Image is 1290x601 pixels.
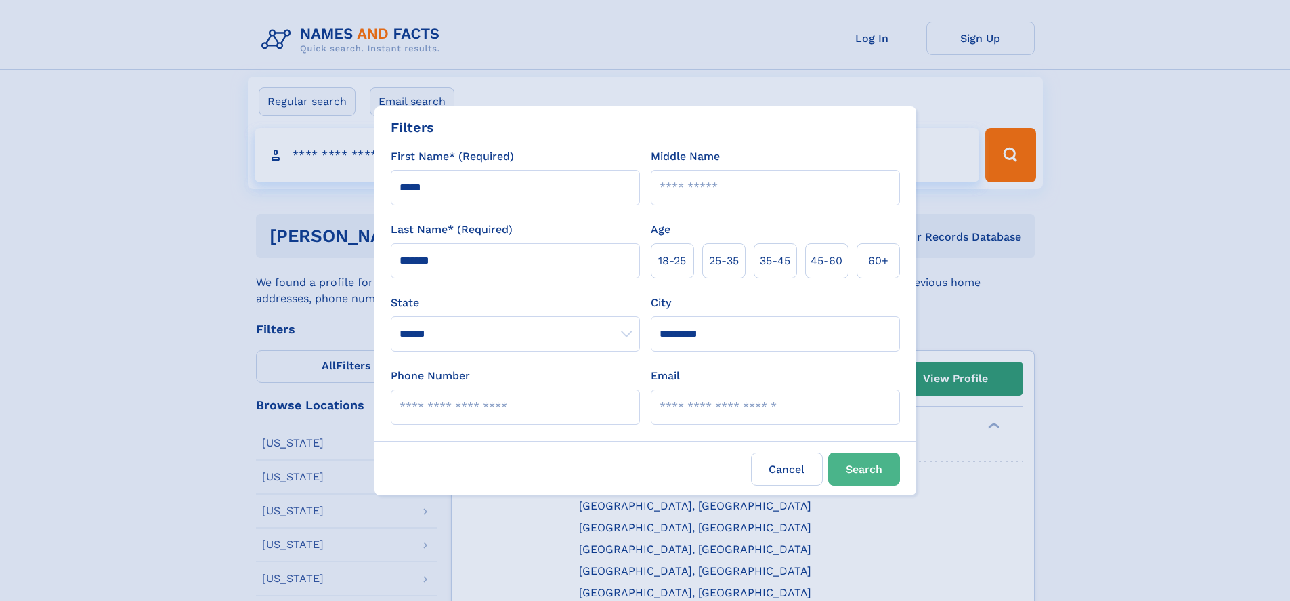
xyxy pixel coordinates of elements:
[709,253,739,269] span: 25‑35
[828,453,900,486] button: Search
[391,148,514,165] label: First Name* (Required)
[658,253,686,269] span: 18‑25
[651,368,680,384] label: Email
[391,368,470,384] label: Phone Number
[391,117,434,138] div: Filters
[811,253,842,269] span: 45‑60
[391,222,513,238] label: Last Name* (Required)
[760,253,790,269] span: 35‑45
[651,295,671,311] label: City
[391,295,640,311] label: State
[651,148,720,165] label: Middle Name
[868,253,888,269] span: 60+
[751,453,823,486] label: Cancel
[651,222,670,238] label: Age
